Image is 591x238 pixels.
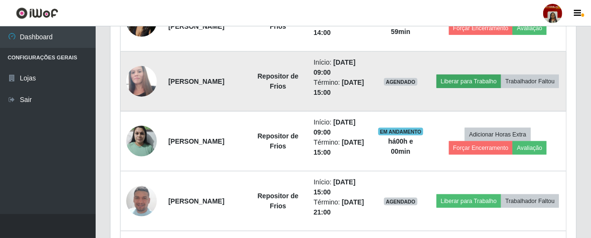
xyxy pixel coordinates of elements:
button: Adicionar Horas Extra [465,128,530,141]
strong: [PERSON_NAME] [168,197,224,205]
strong: Repositor de Frios [258,132,299,150]
button: Forçar Encerramento [449,141,513,155]
button: Avaliação [513,22,547,35]
strong: Repositor de Frios [258,72,299,90]
button: Trabalhador Faltou [501,194,559,208]
button: Liberar para Trabalho [437,75,501,88]
span: EM ANDAMENTO [378,128,424,136]
img: CoreUI Logo [16,7,58,19]
time: [DATE] 09:00 [314,118,356,136]
li: Término: [314,18,366,38]
li: Término: [314,78,366,98]
strong: [PERSON_NAME] [168,78,224,85]
button: Liberar para Trabalho [437,194,501,208]
strong: há 00 h e 00 min [388,137,413,155]
li: Início: [314,117,366,137]
button: Forçar Encerramento [449,22,513,35]
strong: [PERSON_NAME] [168,137,224,145]
span: AGENDADO [384,78,417,86]
strong: Repositor de Frios [258,192,299,210]
li: Término: [314,197,366,217]
img: 1737580623988.jpeg [126,121,157,161]
time: [DATE] 15:00 [314,178,356,196]
li: Início: [314,177,366,197]
span: AGENDADO [384,198,417,205]
time: [DATE] 09:00 [314,58,356,76]
button: Avaliação [513,141,547,155]
button: Trabalhador Faltou [501,75,559,88]
li: Término: [314,137,366,158]
img: 1709163979582.jpeg [126,56,157,107]
strong: há 00 h e 59 min [388,18,413,35]
li: Início: [314,57,366,78]
img: 1748899512620.jpeg [126,174,157,228]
